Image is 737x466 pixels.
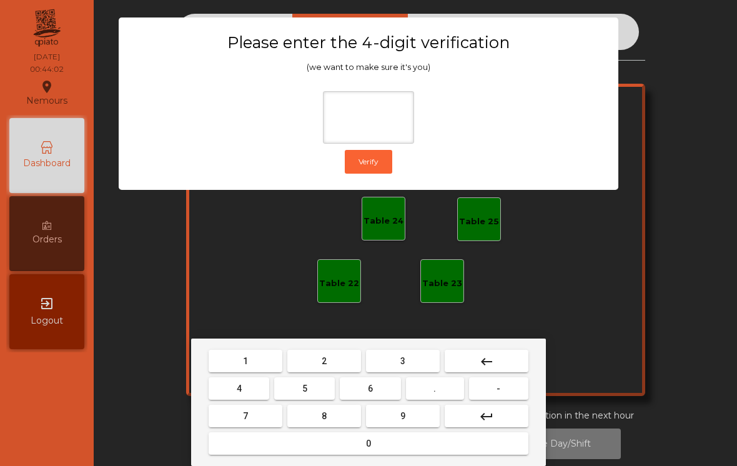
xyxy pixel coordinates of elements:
[209,377,269,400] button: 4
[287,350,361,372] button: 2
[143,32,594,52] h3: Please enter the 4-digit verification
[368,384,373,394] span: 6
[340,377,400,400] button: 6
[209,405,282,427] button: 7
[287,405,361,427] button: 8
[406,377,464,400] button: .
[400,356,405,366] span: 3
[209,432,528,455] button: 0
[243,411,248,421] span: 7
[322,411,327,421] span: 8
[237,384,242,394] span: 4
[302,384,307,394] span: 5
[469,377,528,400] button: -
[274,377,335,400] button: 5
[479,409,494,424] mat-icon: keyboard_return
[433,384,436,394] span: .
[497,384,500,394] span: -
[209,350,282,372] button: 1
[307,62,430,72] span: (we want to make sure it's you)
[345,150,392,174] button: Verify
[479,354,494,369] mat-icon: keyboard_backspace
[400,411,405,421] span: 9
[366,405,440,427] button: 9
[243,356,248,366] span: 1
[366,350,440,372] button: 3
[322,356,327,366] span: 2
[366,439,371,449] span: 0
